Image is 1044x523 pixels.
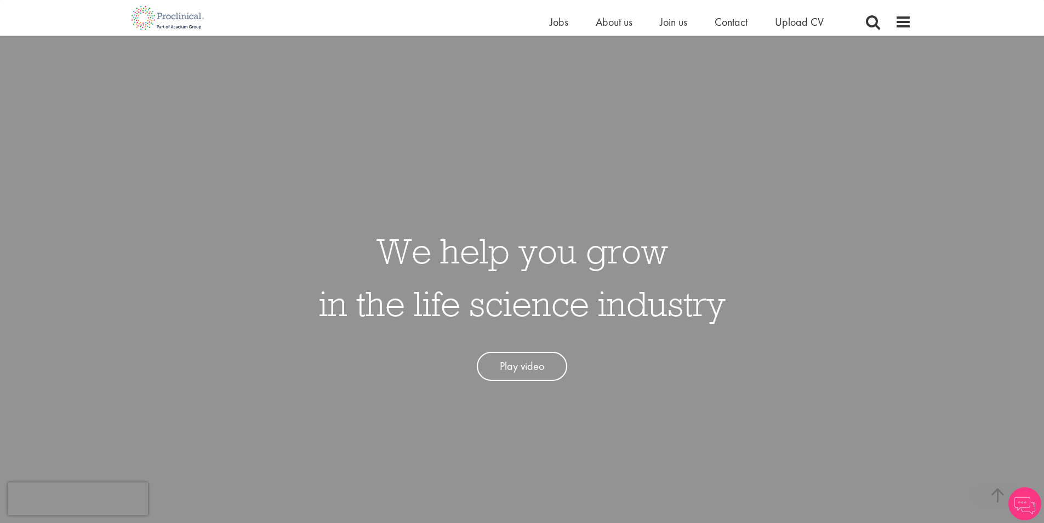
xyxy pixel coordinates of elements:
[550,15,568,29] a: Jobs
[715,15,748,29] a: Contact
[596,15,632,29] a: About us
[319,224,726,330] h1: We help you grow in the life science industry
[660,15,687,29] a: Join us
[1008,487,1041,520] img: Chatbot
[477,352,567,381] a: Play video
[775,15,824,29] a: Upload CV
